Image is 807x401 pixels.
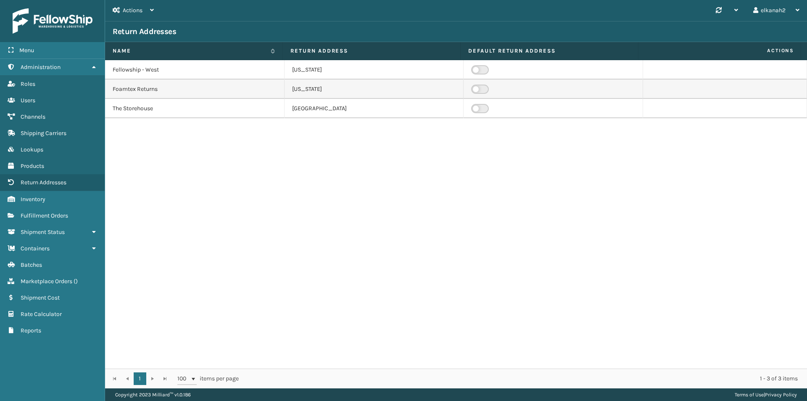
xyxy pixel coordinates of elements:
span: Actions [641,44,799,58]
span: Marketplace Orders [21,278,72,285]
td: The Storehouse [105,99,285,118]
span: Return Addresses [21,179,66,186]
span: Shipment Status [21,228,65,236]
div: 1 - 3 of 3 items [251,374,798,383]
td: [GEOGRAPHIC_DATA] [285,99,464,118]
span: Channels [21,113,45,120]
label: RETURN ADDRESS [290,47,453,55]
span: Menu [19,47,34,54]
span: Containers [21,245,50,252]
a: Privacy Policy [765,392,797,398]
p: Copyright 2023 Milliard™ v 1.0.186 [115,388,191,401]
a: 1 [134,372,146,385]
td: Foamtex Returns [105,80,285,99]
span: Shipment Cost [21,294,60,301]
span: Lookups [21,146,43,153]
label: DEFAULT RETURN ADDRESS [468,47,630,55]
span: Roles [21,80,35,88]
label: NAME [113,47,266,55]
span: Users [21,97,35,104]
span: Products [21,162,44,170]
img: logo [13,8,92,34]
span: Batches [21,261,42,268]
span: Fulfillment Orders [21,212,68,219]
span: ( ) [74,278,78,285]
span: Administration [21,64,61,71]
a: Terms of Use [735,392,764,398]
td: Fellowship - West [105,60,285,80]
td: [US_STATE] [285,60,464,80]
span: Inventory [21,196,45,203]
span: Actions [123,7,142,14]
div: | [735,388,797,401]
h3: Return Addresses [113,27,176,37]
span: Reports [21,327,41,334]
span: Shipping Carriers [21,130,66,137]
span: Rate Calculator [21,311,62,318]
td: [US_STATE] [285,80,464,99]
span: 100 [177,374,190,383]
span: items per page [177,372,239,385]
